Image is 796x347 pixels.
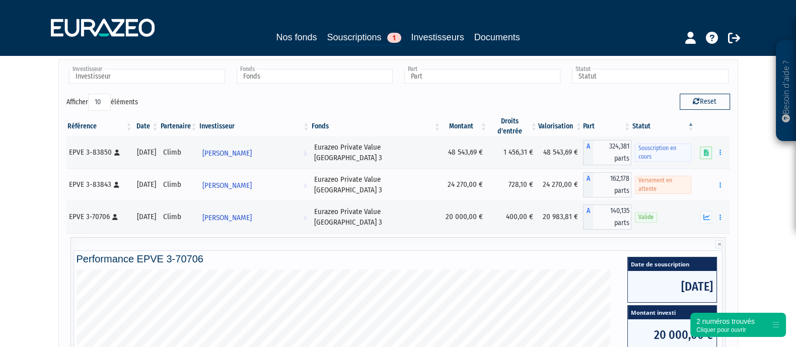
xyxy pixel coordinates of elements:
td: 20 000,00 € [442,201,488,233]
th: Droits d'entrée: activer pour trier la colonne par ordre croissant [488,116,538,136]
div: A - Eurazeo Private Value Europe 3 [583,204,631,230]
span: 1 [387,33,401,43]
select: Afficheréléments [88,94,111,111]
span: [PERSON_NAME] [202,209,252,227]
button: Reset [680,94,730,110]
th: Partenaire: activer pour trier la colonne par ordre croissant [160,116,198,136]
h4: Performance EPVE 3-70706 [77,253,720,264]
span: Versement en attente [635,176,691,194]
th: Montant: activer pour trier la colonne par ordre croissant [442,116,488,136]
span: 162,178 parts [593,172,631,197]
th: Fonds: activer pour trier la colonne par ordre croissant [311,116,442,136]
span: Date de souscription [628,257,716,271]
div: EPVE 3-70706 [69,212,130,222]
i: Voir l'investisseur [303,209,307,227]
td: 20 983,81 € [538,201,583,233]
td: 400,00 € [488,201,538,233]
i: Voir l'investisseur [303,144,307,163]
td: 48 543,69 € [538,136,583,169]
span: [PERSON_NAME] [202,176,252,195]
i: Voir l'investisseur [303,176,307,195]
td: Climb [160,169,198,201]
th: Date: activer pour trier la colonne par ordre croissant [133,116,160,136]
div: A - Eurazeo Private Value Europe 3 [583,140,631,165]
span: Montant investi [628,306,716,319]
img: 1732889491-logotype_eurazeo_blanc_rvb.png [51,19,155,37]
div: [DATE] [137,179,156,190]
span: Valide [635,213,657,222]
div: EPVE 3-83843 [69,179,130,190]
td: Climb [160,201,198,233]
a: [PERSON_NAME] [198,143,311,163]
th: Statut : activer pour trier la colonne par ordre d&eacute;croissant [631,116,695,136]
td: 24 270,00 € [538,169,583,201]
td: 1 456,31 € [488,136,538,169]
span: A [583,204,593,230]
a: Documents [474,30,520,44]
th: Référence : activer pour trier la colonne par ordre croissant [66,116,133,136]
span: [PERSON_NAME] [202,144,252,163]
p: Besoin d'aide ? [780,46,792,136]
a: Nos fonds [276,30,317,44]
div: Eurazeo Private Value [GEOGRAPHIC_DATA] 3 [314,142,438,164]
div: Eurazeo Private Value [GEOGRAPHIC_DATA] 3 [314,206,438,228]
span: A [583,172,593,197]
div: [DATE] [137,212,156,222]
span: 140,135 parts [593,204,631,230]
div: A - Eurazeo Private Value Europe 3 [583,172,631,197]
span: 324,381 parts [593,140,631,165]
td: 728,10 € [488,169,538,201]
div: Eurazeo Private Value [GEOGRAPHIC_DATA] 3 [314,174,438,196]
a: Investisseurs [411,30,464,44]
i: [Français] Personne physique [114,150,120,156]
span: A [583,140,593,165]
a: [PERSON_NAME] [198,175,311,195]
i: [Français] Personne physique [114,182,119,188]
i: [Français] Personne physique [112,214,118,220]
div: EPVE 3-83850 [69,147,130,158]
span: [DATE] [628,271,716,302]
span: Souscription en cours [635,144,691,162]
div: [DATE] [137,147,156,158]
td: Climb [160,136,198,169]
a: [PERSON_NAME] [198,207,311,227]
td: 24 270,00 € [442,169,488,201]
a: Souscriptions1 [327,30,401,46]
td: 48 543,69 € [442,136,488,169]
label: Afficher éléments [66,94,138,111]
th: Investisseur: activer pour trier la colonne par ordre croissant [198,116,311,136]
th: Valorisation: activer pour trier la colonne par ordre croissant [538,116,583,136]
th: Part: activer pour trier la colonne par ordre croissant [583,116,631,136]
